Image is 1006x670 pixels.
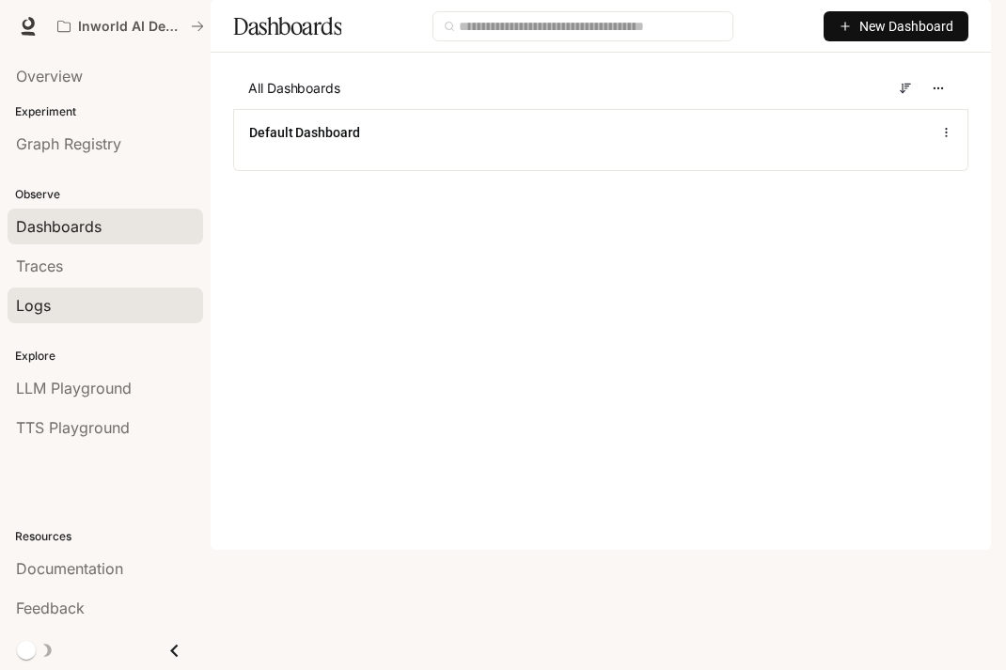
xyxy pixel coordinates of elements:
span: All Dashboards [248,79,340,98]
p: Inworld AI Demos [78,19,183,35]
h1: Dashboards [233,8,341,45]
a: Default Dashboard [249,123,360,142]
button: New Dashboard [824,11,968,41]
button: All workspaces [49,8,212,45]
span: New Dashboard [859,16,953,37]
